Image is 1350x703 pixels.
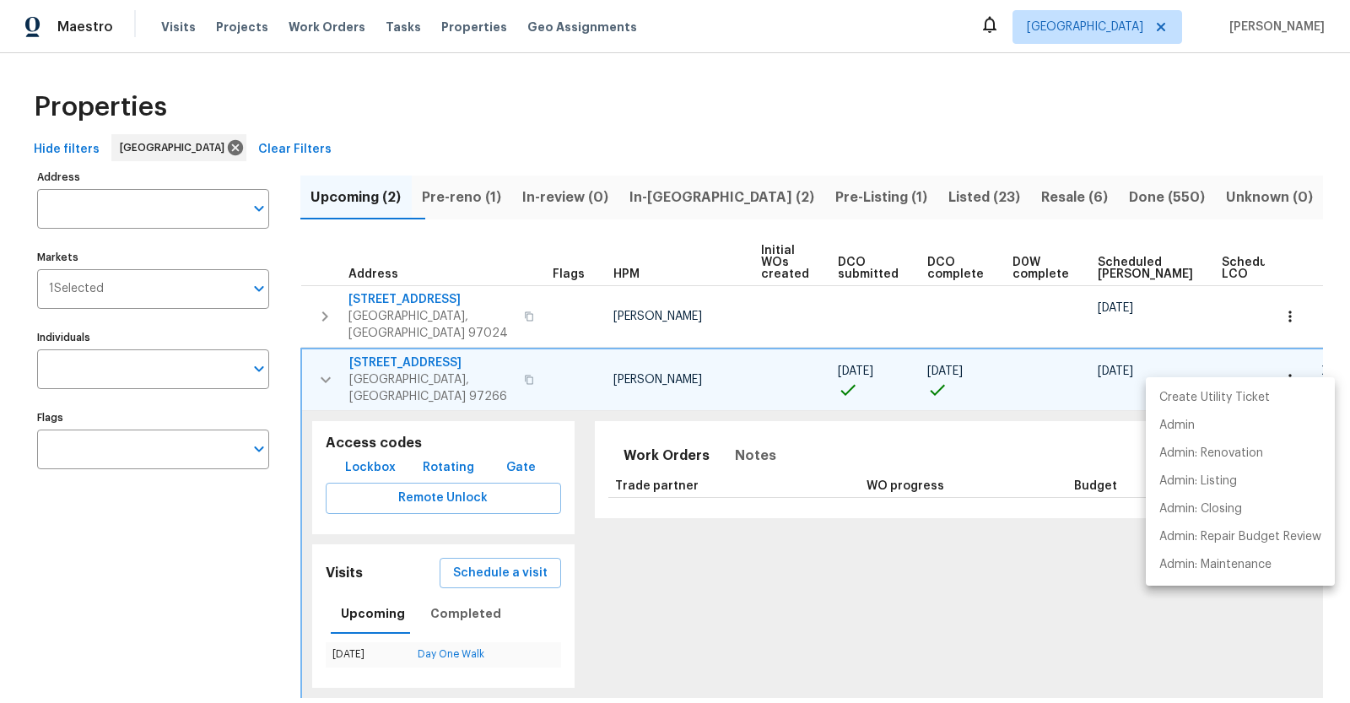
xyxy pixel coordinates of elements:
[1159,445,1263,462] p: Admin: Renovation
[1159,389,1270,407] p: Create Utility Ticket
[1159,528,1321,546] p: Admin: Repair Budget Review
[1159,500,1242,518] p: Admin: Closing
[1159,556,1272,574] p: Admin: Maintenance
[1159,473,1237,490] p: Admin: Listing
[1159,417,1195,435] p: Admin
